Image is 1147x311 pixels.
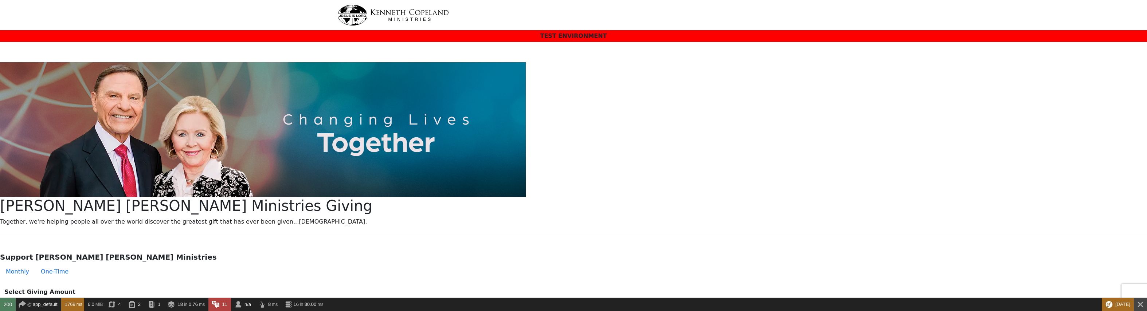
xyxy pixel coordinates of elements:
[95,302,103,307] span: MiB
[1102,298,1134,311] div: This Symfony version will only receive security fixes.
[88,302,94,307] span: 6.0
[33,302,58,307] span: app_default
[231,298,255,311] a: n/a
[300,302,303,307] span: in
[268,302,271,307] span: 8
[35,264,74,279] button: One-Time
[4,288,75,295] strong: Select Giving Amount
[125,298,144,311] a: 2
[272,302,278,307] span: ms
[244,302,251,307] span: n/a
[118,302,121,307] span: 4
[305,302,317,307] span: 30.00
[540,32,607,39] span: TEST ENVIRONMENT
[337,5,449,25] img: kcm-header-logo.svg
[281,298,327,311] a: 16 in 30.00 ms
[1115,302,1130,307] span: [DATE]
[164,298,208,311] a: 18 in 0.76 ms
[318,302,324,307] span: ms
[158,302,160,307] span: 1
[1102,298,1134,311] a: [DATE]
[65,302,75,307] span: 1769
[84,298,105,311] a: 6.0 MiB
[184,302,187,307] span: in
[144,298,164,311] a: 1
[138,302,141,307] span: 2
[255,298,281,311] a: 8 ms
[27,302,31,307] span: @
[293,302,298,307] span: 16
[208,298,231,311] a: 11
[177,302,183,307] span: 18
[61,298,84,311] a: 1769 ms
[222,302,227,307] span: 11
[77,302,82,307] span: ms
[189,302,198,307] span: 0.76
[199,302,205,307] span: ms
